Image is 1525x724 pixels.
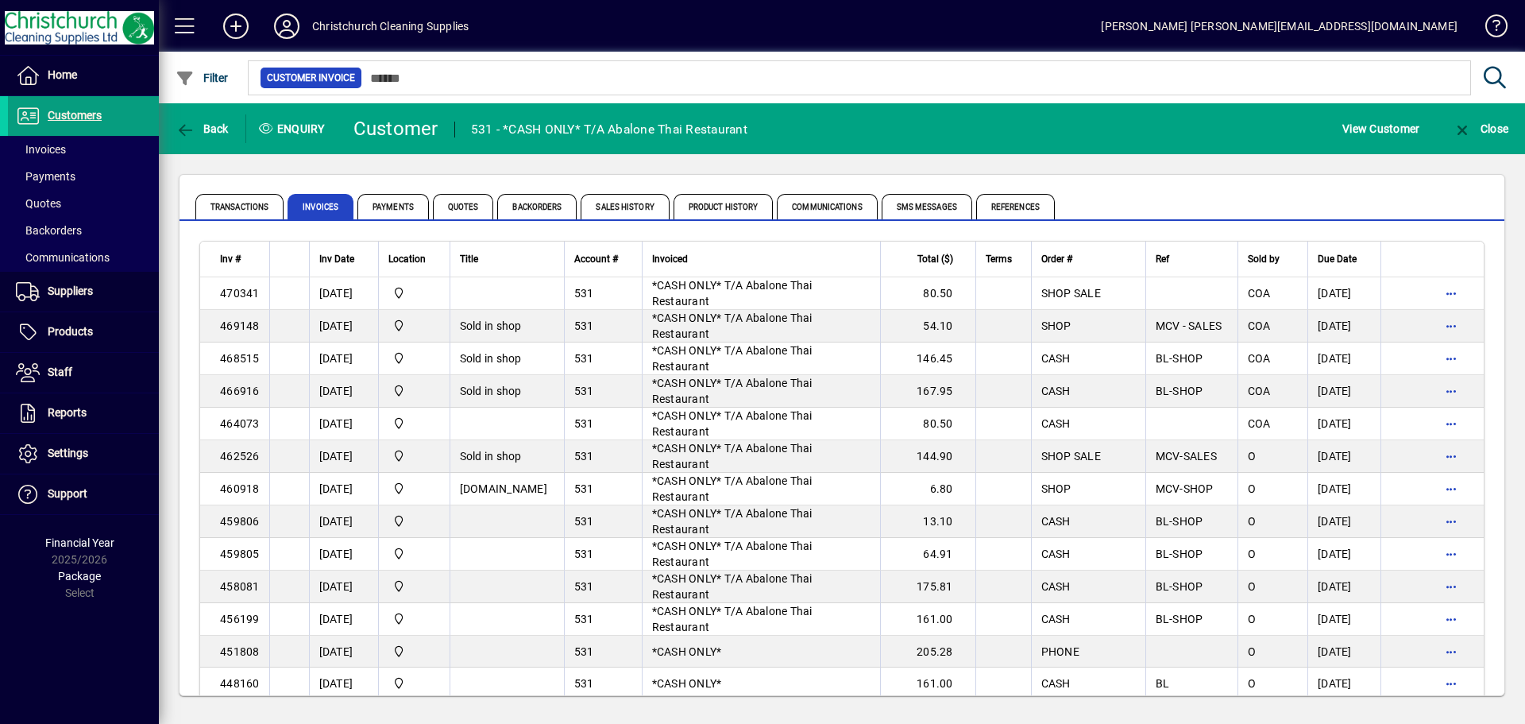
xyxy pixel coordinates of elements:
[220,613,260,625] span: 456199
[1041,287,1101,300] span: SHOP SALE
[652,250,871,268] div: Invoiced
[1438,378,1464,404] button: More options
[471,117,747,142] div: 531 - *CASH ONLY* T/A Abalone Thai Restaurant
[917,250,953,268] span: Total ($)
[574,250,632,268] div: Account #
[574,645,594,658] span: 531
[172,114,233,143] button: Back
[220,287,260,300] span: 470341
[652,377,813,405] span: *CASH ONLY* T/A Abalone Thai Restaurant
[220,482,260,495] span: 460918
[16,143,66,156] span: Invoices
[172,64,233,92] button: Filter
[1307,505,1380,538] td: [DATE]
[195,194,284,219] span: Transactions
[880,277,975,310] td: 80.50
[882,194,972,219] span: SMS Messages
[574,352,594,365] span: 531
[574,319,594,332] span: 531
[1438,443,1464,469] button: More options
[388,382,440,400] span: Christchurch Cleaning Supplies Ltd
[8,136,159,163] a: Invoices
[1307,408,1380,440] td: [DATE]
[880,310,975,343] td: 54.10
[1041,482,1071,495] span: SHOP
[1438,671,1464,696] button: More options
[1342,116,1419,141] span: View Customer
[1318,250,1357,268] span: Due Date
[1041,580,1071,593] span: CASH
[16,251,110,264] span: Communications
[309,473,378,505] td: [DATE]
[1041,677,1071,690] span: CASH
[880,668,975,699] td: 161.00
[288,194,353,219] span: Invoices
[652,279,813,308] span: *CASH ONLY* T/A Abalone Thai Restaurant
[1248,515,1256,528] span: O
[388,250,426,268] span: Location
[16,197,61,210] span: Quotes
[388,415,440,432] span: Christchurch Cleaning Supplies Ltd
[880,603,975,636] td: 161.00
[159,114,246,143] app-page-header-button: Back
[309,440,378,473] td: [DATE]
[48,406,87,419] span: Reports
[1307,636,1380,668] td: [DATE]
[1248,580,1256,593] span: O
[48,487,87,500] span: Support
[1156,613,1203,625] span: BL-SHOP
[309,538,378,571] td: [DATE]
[267,70,355,86] span: Customer Invoice
[1248,677,1256,690] span: O
[1156,515,1203,528] span: BL-SHOP
[574,613,594,625] span: 531
[1307,277,1380,310] td: [DATE]
[8,56,159,95] a: Home
[1438,476,1464,501] button: More options
[574,515,594,528] span: 531
[1156,352,1203,365] span: BL-SHOP
[1041,417,1071,430] span: CASH
[574,450,594,463] span: 531
[48,325,93,338] span: Products
[574,548,594,560] span: 531
[1307,343,1380,375] td: [DATE]
[388,447,440,465] span: Christchurch Cleaning Supplies Ltd
[460,385,522,397] span: Sold in shop
[1307,375,1380,408] td: [DATE]
[1156,385,1203,397] span: BL-SHOP
[220,352,260,365] span: 468515
[309,343,378,375] td: [DATE]
[574,287,594,300] span: 531
[8,272,159,312] a: Suppliers
[48,109,102,122] span: Customers
[574,385,594,397] span: 531
[309,668,378,699] td: [DATE]
[652,474,813,503] span: *CASH ONLY* T/A Abalone Thai Restaurant
[58,570,101,583] span: Package
[220,250,260,268] div: Inv #
[357,194,429,219] span: Payments
[880,375,975,408] td: 167.95
[388,513,440,530] span: Christchurch Cleaning Supplies Ltd
[1041,645,1079,658] span: PHONE
[460,250,554,268] div: Title
[1307,571,1380,603] td: [DATE]
[8,312,159,352] a: Products
[1248,287,1271,300] span: COA
[652,344,813,373] span: *CASH ONLY* T/A Abalone Thai Restaurant
[48,285,93,297] span: Suppliers
[388,480,440,498] span: Christchurch Cleaning Supplies Ltd
[652,605,813,633] span: *CASH ONLY* T/A Abalone Thai Restaurant
[309,310,378,343] td: [DATE]
[1041,548,1071,560] span: CASH
[48,366,72,378] span: Staff
[976,194,1055,219] span: References
[309,375,378,408] td: [DATE]
[880,408,975,440] td: 80.50
[433,194,494,219] span: Quotes
[48,68,77,81] span: Home
[388,675,440,692] span: Christchurch Cleaning Supplies Ltd
[1156,250,1228,268] div: Ref
[8,434,159,474] a: Settings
